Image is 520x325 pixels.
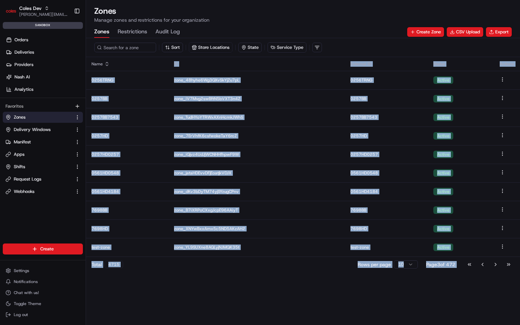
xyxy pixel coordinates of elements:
div: 📗 [7,100,12,106]
div: Active [433,188,453,195]
input: Search for a zone [94,43,156,52]
p: 0257HD0257 [91,152,163,157]
p: 0257BB [91,96,163,101]
a: Nash AI [3,72,86,83]
a: Deliveries [3,47,86,58]
p: 0256TRNG [91,77,163,83]
p: Welcome 👋 [7,28,125,39]
button: Store Locations [189,43,232,52]
button: Restrictions [118,26,147,38]
div: Actions [500,61,514,67]
div: Status [433,61,489,67]
a: Webhooks [6,188,72,195]
span: Create [40,246,54,252]
a: Shifts [6,164,72,170]
div: ID [174,61,339,67]
span: Deliveries [14,49,34,55]
p: 0256TRNG [350,77,422,83]
div: Favorites [3,101,83,112]
a: 💻API Documentation [55,97,113,109]
p: zone_TudHYoYTRWxAXnHcmkJWhS [174,115,339,120]
button: Request Logs [3,174,83,185]
button: Zones [3,112,83,123]
button: Log out [3,310,83,319]
p: zone_B7iXRPoCXxgJcpE96AAiyT [174,207,339,213]
p: zone_iQjvz4UdJjWCNHHfhpwF9W [174,152,339,157]
p: zone_YL9SUXne8AQLyjNJMQK35t [174,245,339,250]
button: Create [3,243,83,254]
div: External ID [350,61,422,67]
p: test-zone [91,245,163,250]
p: zone_XNYwBxxAmx5c5ND5AKzAH2 [174,226,339,231]
div: Active [433,95,453,102]
div: We're available if you need us! [23,73,87,78]
button: Zones [94,26,109,38]
div: Active [433,169,453,177]
button: Export [486,27,512,37]
p: zone_48hyhe6Wg3QXvSkYjZu7pL [174,77,339,83]
span: Webhooks [14,188,34,195]
a: 📗Knowledge Base [4,97,55,109]
button: [PERSON_NAME][EMAIL_ADDRESS][PERSON_NAME][DOMAIN_NAME] [19,12,68,17]
h1: Zones [94,6,512,17]
div: Active [433,151,453,158]
p: zone_dKv3bDyTM74yjSYzugCPnv [174,189,339,194]
p: 0257BB7543 [91,115,163,120]
div: Name [91,61,163,67]
div: Active [433,132,453,140]
button: Notifications [3,277,83,286]
p: 0561HD4184 [91,189,163,194]
a: Apps [6,151,72,158]
button: CSV Upload [447,27,483,37]
span: Delivery Windows [14,127,51,133]
p: 0257HD0257 [350,152,422,157]
a: Zones [6,114,72,120]
a: Powered byPylon [48,116,83,122]
div: Total [91,261,123,268]
span: Pylon [68,117,83,122]
img: Nash [7,7,21,21]
span: Manifest [14,139,31,145]
button: Manifest [3,137,83,148]
p: 7698BB [350,207,422,213]
p: 0561HD4184 [350,189,422,194]
span: Zones [14,114,25,120]
a: Manifest [6,139,72,145]
button: Sort [162,43,183,52]
p: 7698BB [91,207,163,213]
img: Coles Dev [6,6,17,17]
img: 1736555255976-a54dd68f-1ca7-489b-9aae-adbdc363a1c4 [7,66,19,78]
span: Chat with us! [14,290,39,295]
p: Manage zones and restrictions for your organization [94,17,512,23]
div: Page 3 of 472 [426,261,455,268]
span: Nash AI [14,74,30,80]
p: 0257BB [350,96,422,101]
div: Active [433,225,453,232]
button: Start new chat [117,68,125,76]
span: Analytics [14,86,33,93]
div: Active [433,206,453,214]
button: Settings [3,266,83,275]
button: Coles Dev [19,5,42,12]
button: Audit Log [155,26,180,38]
a: Delivery Windows [6,127,72,133]
div: sandbox [3,22,83,29]
p: 7698HD [350,226,422,231]
div: Start new chat [23,66,113,73]
p: Rows per page [358,261,391,268]
span: Knowledge Base [14,100,53,107]
a: Analytics [3,84,86,95]
a: Providers [3,59,86,70]
span: API Documentation [65,100,110,107]
button: Toggle Theme [3,299,83,308]
p: zone_jataHDEvvDFjEoatjkVDJX [174,170,339,176]
div: Active [433,76,453,84]
button: Webhooks [3,186,83,197]
p: 7698HD [91,226,163,231]
button: State [238,43,262,52]
span: Orders [14,37,28,43]
button: Apps [3,149,83,160]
